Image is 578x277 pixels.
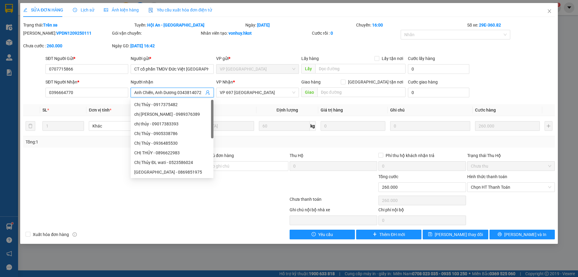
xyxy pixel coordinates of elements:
[131,109,213,119] div: chị Thủy - 0989376389
[545,121,552,131] button: plus
[346,79,406,85] span: [GEOGRAPHIC_DATA] tận nơi
[26,121,35,131] button: delete
[131,55,213,62] div: Người gửi
[289,196,378,206] div: Chưa thanh toán
[372,23,383,27] b: 16:00
[26,139,223,145] div: Tổng: 1
[378,206,466,216] div: Chi phí nội bộ
[23,42,111,49] div: Chưa cước :
[312,232,316,237] span: exclamation-circle
[23,22,134,28] div: Trạng thái:
[23,8,63,12] span: SỬA ĐƠN HÀNG
[201,153,234,158] label: Ghi chú đơn hàng
[277,108,298,112] span: Định lượng
[104,8,108,12] span: picture
[467,152,555,159] div: Trạng thái Thu Hộ
[73,8,77,12] span: clock-circle
[471,162,551,171] span: Chưa thu
[134,101,210,108] div: Chị Thủy - 0917375482
[23,30,111,36] div: [PERSON_NAME]:
[373,232,377,237] span: plus
[45,79,128,85] div: SĐT Người Nhận
[388,104,473,116] th: Ghi chú
[475,108,496,112] span: Cước hàng
[205,90,210,95] span: user-add
[130,43,155,48] b: [DATE] 16:42
[43,23,57,27] b: Trên xe
[290,206,377,216] div: Ghi chú nội bộ nhà xe
[131,119,213,129] div: chị thủy - 09017383393
[220,88,295,97] span: VP 697 Điện Biên Phủ
[131,158,213,167] div: Chị Thủy ĐL wati - 0523586024
[131,138,213,148] div: Chị Thủy - 0936485530
[134,121,210,127] div: chị thủy - 09017383393
[104,8,139,12] span: Ảnh kiện hàng
[148,8,153,13] img: icon
[317,87,406,97] input: Dọc đường
[428,232,432,237] span: save
[489,230,555,239] button: printer[PERSON_NAME] và In
[131,129,213,138] div: Chị Thủy - 0905338786
[131,79,213,85] div: Người nhận
[201,30,311,36] div: Nhân viên tạo:
[134,130,210,137] div: Chị Thủy - 0905338786
[147,23,204,27] b: Hội An - [GEOGRAPHIC_DATA]
[174,121,254,131] input: VD: Bàn, Ghế
[356,22,467,28] div: Chuyến:
[378,174,398,179] span: Tổng cước
[73,8,94,12] span: Lịch sử
[216,55,299,62] div: VP gửi
[134,159,210,166] div: Chị Thủy ĐL wati - 0523586024
[408,88,469,97] input: Cước giao hàng
[112,42,200,49] div: Ngày GD:
[290,153,303,158] span: Thu Hộ
[290,230,355,239] button: exclamation-circleYêu cầu
[423,230,488,239] button: save[PERSON_NAME] thay đổi
[318,231,333,238] span: Yêu cầu
[134,150,210,156] div: CHỊ THỦY - 0896622983
[498,232,502,237] span: printer
[131,100,213,109] div: Chị Thủy - 0917375482
[148,8,212,12] span: Yêu cầu xuất hóa đơn điện tử
[331,31,333,36] b: 0
[301,56,319,61] span: Lấy hàng
[475,121,540,131] input: 0
[220,65,295,74] span: VP Đà Nẵng
[408,64,469,74] input: Cước lấy hàng
[134,140,210,146] div: Chị Thủy - 0936485530
[435,231,483,238] span: [PERSON_NAME] thay đổi
[471,183,551,192] span: Chọn HT Thanh Toán
[379,55,406,62] span: Lấy tận nơi
[228,31,252,36] b: vonhuy.hkot
[73,232,77,237] span: info-circle
[245,22,356,28] div: Ngày:
[504,231,546,238] span: [PERSON_NAME] và In
[89,108,111,112] span: Đơn vị tính
[257,23,270,27] b: [DATE]
[131,167,213,177] div: Chị Thủy - 0869851975
[301,80,321,84] span: Giao hàng
[47,43,62,48] b: 260.000
[408,56,435,61] label: Cước lấy hàng
[467,22,555,28] div: Số xe:
[467,174,507,179] label: Hình thức thanh toán
[408,80,438,84] label: Cước giao hàng
[216,80,233,84] span: VP Nhận
[321,108,343,112] span: Giá trị hàng
[383,152,437,159] span: Phí thu hộ khách nhận trả
[45,55,128,62] div: SĐT Người Gửi
[315,64,406,74] input: Dọc đường
[479,23,501,27] b: 29E-360.82
[541,3,558,20] button: Close
[379,231,405,238] span: Thêm ĐH mới
[547,9,552,14] span: close
[134,169,210,175] div: [GEOGRAPHIC_DATA] - 0869851975
[56,31,92,36] b: VPDN1209250111
[301,64,315,74] span: Lấy
[134,111,210,118] div: chị [PERSON_NAME] - 0989376389
[23,8,27,12] span: edit
[201,161,288,171] input: Ghi chú đơn hàng
[134,22,245,28] div: Tuyến:
[42,108,47,112] span: SL
[301,87,317,97] span: Giao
